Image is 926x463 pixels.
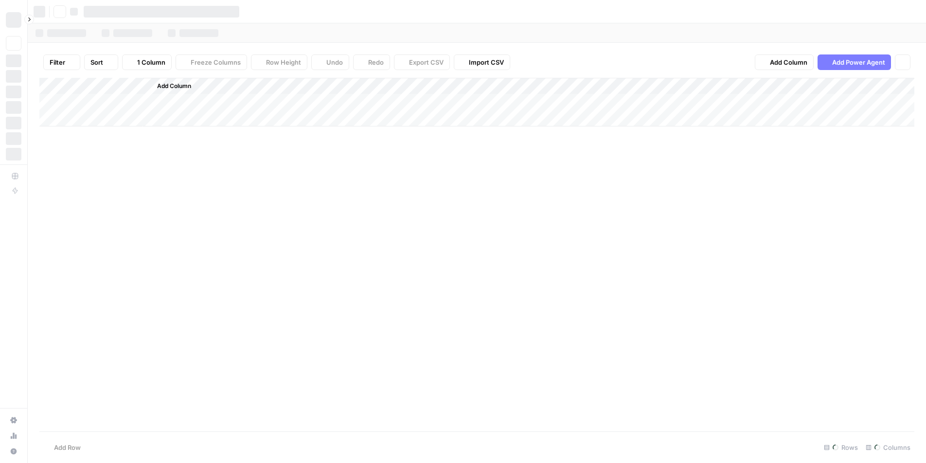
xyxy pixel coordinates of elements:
[818,54,891,70] button: Add Power Agent
[90,57,103,67] span: Sort
[353,54,390,70] button: Redo
[39,440,87,455] button: Add Row
[84,54,118,70] button: Sort
[820,440,862,455] div: Rows
[755,54,814,70] button: Add Column
[176,54,247,70] button: Freeze Columns
[394,54,450,70] button: Export CSV
[54,443,81,452] span: Add Row
[191,57,241,67] span: Freeze Columns
[368,57,384,67] span: Redo
[326,57,343,67] span: Undo
[454,54,510,70] button: Import CSV
[6,428,21,444] a: Usage
[144,80,195,92] button: Add Column
[832,57,885,67] span: Add Power Agent
[157,82,191,90] span: Add Column
[469,57,504,67] span: Import CSV
[137,57,165,67] span: 1 Column
[6,412,21,428] a: Settings
[770,57,807,67] span: Add Column
[862,440,914,455] div: Columns
[122,54,172,70] button: 1 Column
[266,57,301,67] span: Row Height
[251,54,307,70] button: Row Height
[50,57,65,67] span: Filter
[311,54,349,70] button: Undo
[409,57,444,67] span: Export CSV
[6,444,21,459] button: Help + Support
[43,54,80,70] button: Filter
